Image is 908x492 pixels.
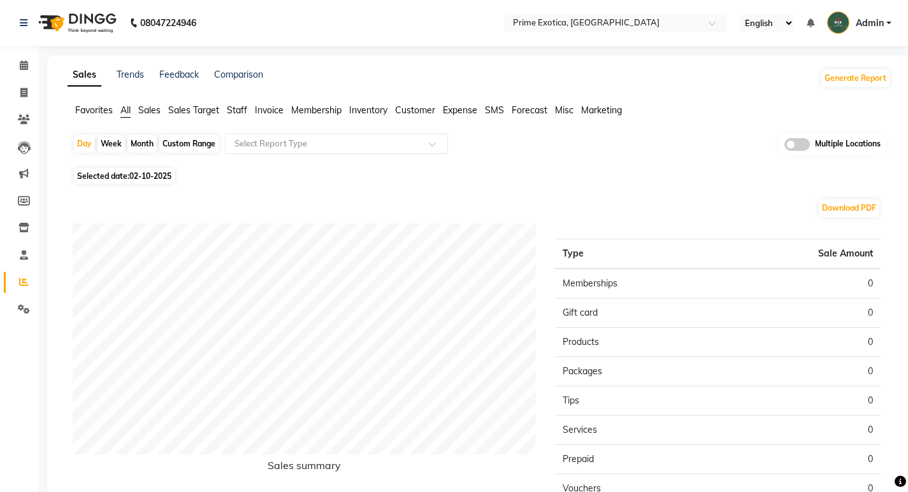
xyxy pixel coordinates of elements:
span: 02-10-2025 [129,171,171,181]
h6: Sales summary [73,460,536,477]
a: Sales [68,64,101,87]
div: Custom Range [159,135,219,153]
td: Memberships [555,269,717,299]
td: 0 [718,327,881,356]
button: Download PDF [819,199,879,217]
span: Inventory [349,104,387,116]
img: Admin [827,11,849,34]
span: Selected date: [74,168,175,184]
a: Feedback [159,69,199,80]
span: Admin [856,17,884,30]
div: Week [97,135,125,153]
td: 0 [718,356,881,386]
span: Customer [395,104,435,116]
span: Staff [227,104,247,116]
td: 0 [718,444,881,474]
span: SMS [485,104,504,116]
b: 08047224946 [140,5,196,41]
span: Misc [555,104,573,116]
td: 0 [718,386,881,415]
a: Trends [117,69,144,80]
span: Sales [138,104,161,116]
th: Sale Amount [718,239,881,269]
span: Sales Target [168,104,219,116]
span: Marketing [581,104,622,116]
span: Invoice [255,104,284,116]
span: Membership [291,104,342,116]
td: 0 [718,298,881,327]
span: Favorites [75,104,113,116]
td: Prepaid [555,444,717,474]
img: logo [32,5,120,41]
td: 0 [718,415,881,444]
span: All [120,104,131,116]
span: Multiple Locations [815,138,881,151]
td: Tips [555,386,717,415]
span: Forecast [512,104,547,116]
td: Services [555,415,717,444]
td: Packages [555,356,717,386]
td: Products [555,327,717,356]
td: 0 [718,269,881,299]
div: Month [127,135,157,153]
a: Comparison [214,69,263,80]
button: Generate Report [821,69,890,87]
div: Day [74,135,95,153]
span: Expense [443,104,477,116]
td: Gift card [555,298,717,327]
th: Type [555,239,717,269]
